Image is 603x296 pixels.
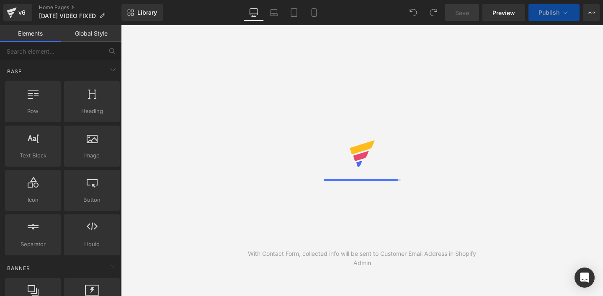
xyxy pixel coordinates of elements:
[137,9,157,16] span: Library
[528,4,580,21] button: Publish
[6,264,31,272] span: Banner
[67,107,117,116] span: Heading
[425,4,442,21] button: Redo
[39,13,96,19] span: [DATE] VIDEO FIXED
[6,67,23,75] span: Base
[61,25,121,42] a: Global Style
[67,196,117,204] span: Button
[17,7,27,18] div: v6
[284,4,304,21] a: Tablet
[492,8,515,17] span: Preview
[244,4,264,21] a: Desktop
[583,4,600,21] button: More
[121,4,163,21] a: New Library
[304,4,324,21] a: Mobile
[242,249,483,268] div: With Contact Form, collected info will be sent to Customer Email Address in Shopify Admin
[8,240,58,249] span: Separator
[455,8,469,17] span: Save
[539,9,559,16] span: Publish
[67,240,117,249] span: Liquid
[39,4,121,11] a: Home Pages
[8,151,58,160] span: Text Block
[8,196,58,204] span: Icon
[405,4,422,21] button: Undo
[482,4,525,21] a: Preview
[8,107,58,116] span: Row
[575,268,595,288] div: Open Intercom Messenger
[67,151,117,160] span: Image
[3,4,32,21] a: v6
[264,4,284,21] a: Laptop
